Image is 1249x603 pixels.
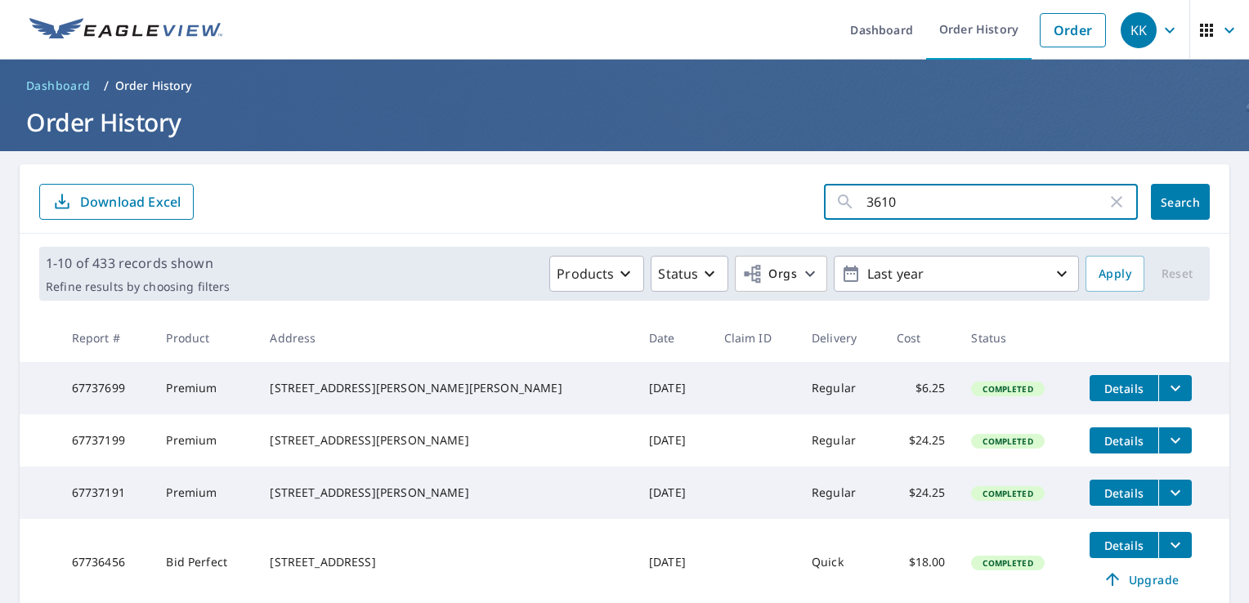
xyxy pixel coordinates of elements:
button: detailsBtn-67737191 [1090,480,1158,506]
button: Download Excel [39,184,194,220]
div: [STREET_ADDRESS][PERSON_NAME] [270,485,623,501]
td: [DATE] [636,467,711,519]
td: Premium [153,467,257,519]
p: Refine results by choosing filters [46,279,230,294]
span: Completed [973,557,1042,569]
td: Regular [799,467,884,519]
span: Completed [973,383,1042,395]
td: Regular [799,362,884,414]
th: Address [257,314,636,362]
button: detailsBtn-67737199 [1090,427,1158,453]
td: 67737191 [59,467,154,519]
img: EV Logo [29,18,222,42]
button: detailsBtn-67737699 [1090,375,1158,401]
td: Premium [153,414,257,467]
a: Dashboard [20,73,97,99]
li: / [104,76,109,96]
td: $6.25 [884,362,959,414]
th: Cost [884,314,959,362]
td: 67737699 [59,362,154,414]
button: filesDropdownBtn-67737191 [1158,480,1192,506]
button: detailsBtn-67736456 [1090,532,1158,558]
td: Premium [153,362,257,414]
p: Download Excel [80,193,181,211]
th: Product [153,314,257,362]
th: Claim ID [711,314,799,362]
h1: Order History [20,105,1229,139]
div: [STREET_ADDRESS][PERSON_NAME] [270,432,623,449]
th: Delivery [799,314,884,362]
th: Date [636,314,711,362]
p: Products [557,264,614,284]
button: Last year [834,256,1079,292]
p: Last year [861,260,1052,288]
div: [STREET_ADDRESS] [270,554,623,570]
a: Upgrade [1090,566,1192,592]
span: Apply [1099,264,1131,284]
td: Regular [799,414,884,467]
span: Completed [973,435,1042,447]
td: $24.25 [884,467,959,519]
button: Apply [1086,256,1144,292]
span: Dashboard [26,78,91,94]
span: Orgs [742,264,797,284]
div: KK [1121,12,1157,48]
button: Search [1151,184,1210,220]
p: 1-10 of 433 records shown [46,253,230,273]
button: filesDropdownBtn-67737199 [1158,427,1192,453]
div: [STREET_ADDRESS][PERSON_NAME][PERSON_NAME] [270,380,623,396]
p: Status [658,264,698,284]
span: Search [1164,194,1197,210]
input: Address, Report #, Claim ID, etc. [866,179,1107,225]
span: Details [1099,485,1148,501]
span: Upgrade [1099,569,1182,589]
th: Status [958,314,1077,362]
button: filesDropdownBtn-67737699 [1158,375,1192,401]
span: Details [1099,538,1148,553]
span: Details [1099,433,1148,449]
button: Orgs [735,256,827,292]
span: Details [1099,381,1148,396]
button: filesDropdownBtn-67736456 [1158,532,1192,558]
nav: breadcrumb [20,73,1229,99]
p: Order History [115,78,192,94]
button: Products [549,256,644,292]
span: Completed [973,488,1042,499]
th: Report # [59,314,154,362]
a: Order [1040,13,1106,47]
td: 67737199 [59,414,154,467]
td: [DATE] [636,362,711,414]
td: [DATE] [636,414,711,467]
td: $24.25 [884,414,959,467]
button: Status [651,256,728,292]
